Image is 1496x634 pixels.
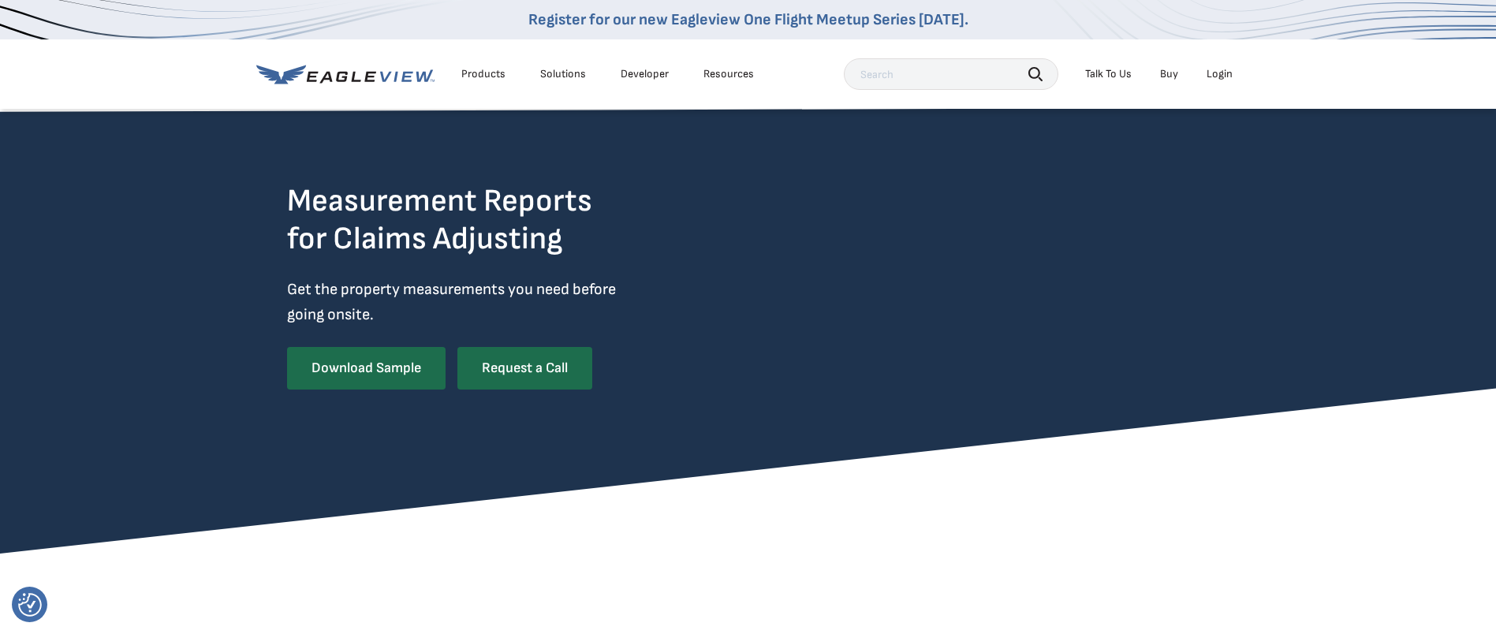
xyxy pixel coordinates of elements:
[844,58,1058,90] input: Search
[1160,67,1178,81] a: Buy
[287,277,632,327] p: Get the property measurements you need before going onsite.
[1085,67,1132,81] div: Talk To Us
[461,67,506,81] div: Products
[540,67,586,81] div: Solutions
[287,347,446,390] a: Download Sample
[1207,67,1233,81] div: Login
[287,182,632,258] h2: Measurement Reports for Claims Adjusting
[703,67,754,81] div: Resources
[457,347,592,390] a: Request a Call
[528,10,968,29] a: Register for our new Eagleview One Flight Meetup Series [DATE].
[18,593,42,617] button: Consent Preferences
[621,67,669,81] a: Developer
[18,593,42,617] img: Revisit consent button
